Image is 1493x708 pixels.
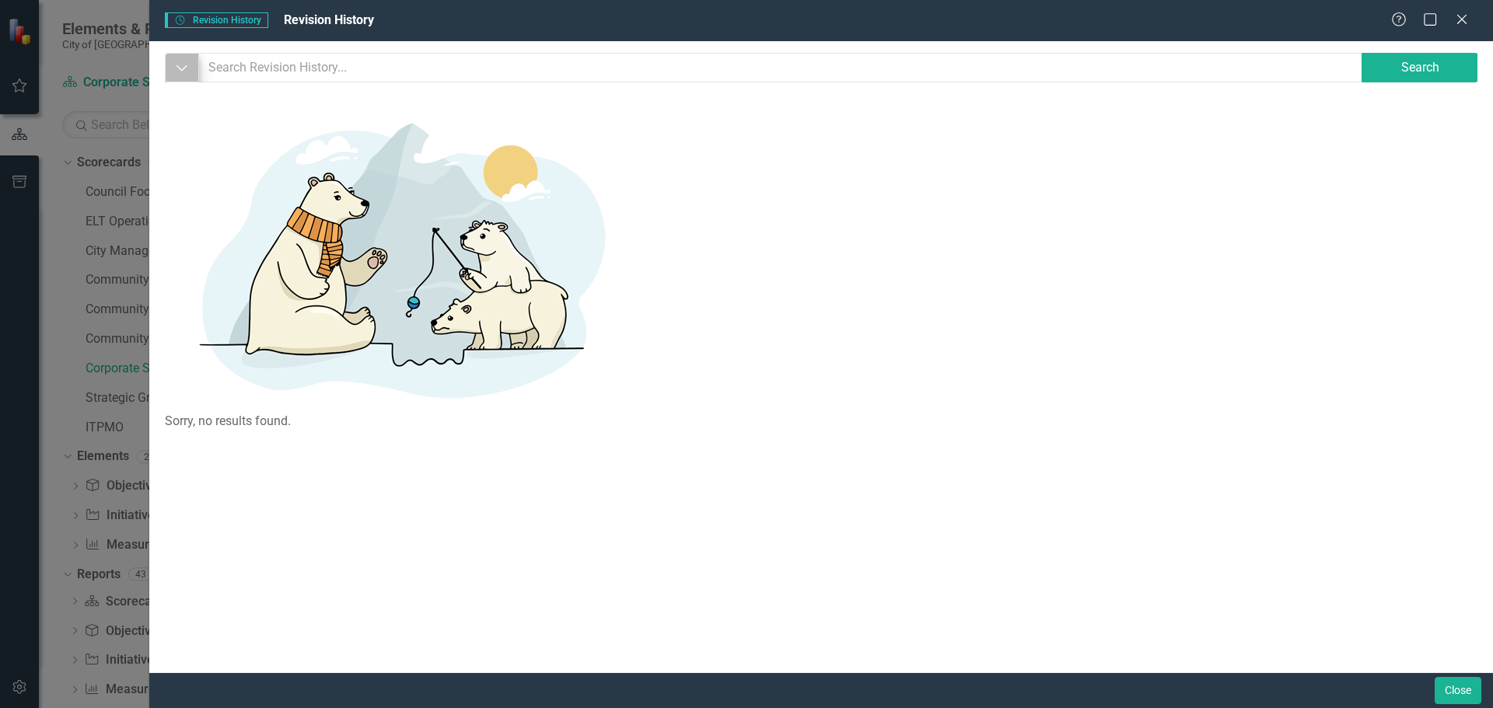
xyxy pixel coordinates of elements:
[284,12,374,27] span: Revision History
[1435,677,1481,704] button: Close
[198,53,1364,82] input: Search Revision History...
[165,413,1477,431] div: Sorry, no results found.
[165,12,268,28] span: Revision History
[165,102,631,413] img: No results found
[1362,53,1478,82] button: Search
